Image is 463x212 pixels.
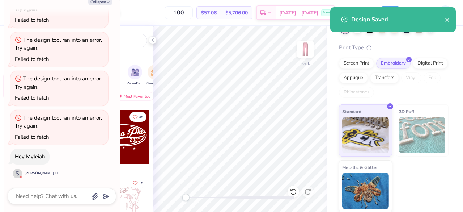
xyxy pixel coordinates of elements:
div: The design tool ran into an error. Try again. [15,36,102,52]
div: [PERSON_NAME] D [24,171,58,176]
div: Foil [424,72,441,83]
div: Failed to fetch [15,94,49,101]
div: Hey Myleiah [15,153,45,160]
img: Myleiah Guy [438,5,453,20]
div: Screen Print [339,58,374,69]
div: Print Type [339,43,449,52]
div: Failed to fetch [15,133,49,141]
div: filter for Parent's Weekend [127,65,143,86]
span: Game Day [146,81,163,86]
button: filter button [146,65,163,86]
div: Failed to fetch [15,16,49,24]
span: 3D Puff [399,108,414,115]
div: Accessibility label [182,194,190,201]
div: Digital Print [413,58,448,69]
div: filter for Game Day [146,65,163,86]
input: Untitled Design [339,5,374,20]
div: Applique [339,72,368,83]
div: Transfers [370,72,399,83]
div: Failed to fetch [15,55,49,63]
span: $57.06 [201,9,217,17]
button: Like [129,178,146,188]
img: Game Day Image [151,68,159,76]
span: [DATE] - [DATE] [279,9,318,17]
button: Like [129,112,146,122]
span: Free [323,10,330,15]
img: Standard [342,117,389,153]
span: $5,706.00 [225,9,248,17]
div: Back [301,60,310,67]
div: S [13,169,22,178]
span: 45 [139,115,143,119]
div: The design tool ran into an error. Try again. [15,114,102,130]
button: filter button [127,65,143,86]
div: The design tool ran into an error. Try again. [15,75,102,91]
div: Rhinestones [339,87,374,98]
img: 3D Puff [399,117,446,153]
img: Parent's Weekend Image [131,68,139,76]
input: – – [165,6,193,19]
a: MG [424,5,456,20]
span: Standard [342,108,361,115]
div: Vinyl [401,72,421,83]
div: Design Saved [351,15,445,24]
span: Parent's Weekend [127,81,143,86]
span: 15 [139,181,143,185]
button: close [445,15,450,24]
div: Most Favorited [113,92,154,101]
img: Back [298,42,313,57]
span: Metallic & Glitter [342,163,378,171]
img: Metallic & Glitter [342,173,389,209]
div: Embroidery [376,58,411,69]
